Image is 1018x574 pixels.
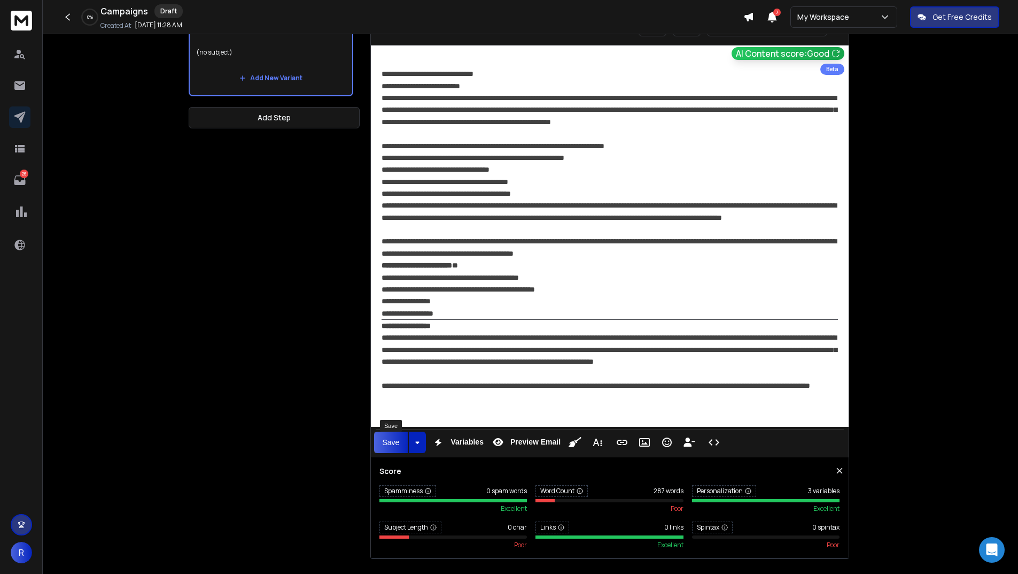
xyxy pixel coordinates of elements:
[932,12,992,22] p: Get Free Credits
[565,432,585,453] button: Clean HTML
[9,170,30,191] a: 26
[100,5,148,18] h1: Campaigns
[428,432,486,453] button: Variables
[486,487,527,495] span: 0 spam words
[679,432,700,453] button: Insert Unsubscribe Link
[501,504,527,513] span: excellent
[514,541,527,549] span: poor
[379,522,441,533] span: Subject Length
[692,485,756,497] span: Personalization
[448,438,486,447] span: Variables
[508,523,527,532] span: 0 char
[154,4,183,18] div: Draft
[11,542,32,563] button: R
[189,107,360,128] button: Add Step
[196,37,346,67] p: (no subject)
[812,523,840,532] span: 0 spintax
[100,21,133,30] p: Created At:
[827,541,840,549] span: poor
[87,14,93,20] p: 0 %
[612,432,632,453] button: Insert Link (Ctrl+K)
[380,420,402,432] div: Save
[692,522,733,533] span: Spintax
[910,6,999,28] button: Get Free Credits
[979,537,1005,563] div: Open Intercom Messenger
[813,504,840,513] span: excellent
[808,487,840,495] span: 3 variables
[671,504,683,513] span: poor
[773,9,781,16] span: 7
[664,523,683,532] span: 0 links
[231,67,311,89] button: Add New Variant
[535,522,569,533] span: Links
[535,485,588,497] span: Word Count
[508,438,563,447] span: Preview Email
[820,64,844,75] div: Beta
[379,485,436,497] span: Spamminess
[135,21,182,29] p: [DATE] 11:28 AM
[797,12,853,22] p: My Workspace
[704,432,724,453] button: Code View
[732,47,844,60] button: AI Content score:Good
[488,432,563,453] button: Preview Email
[654,487,683,495] span: 287 words
[189,6,353,96] li: Step1CC/BCCA/Z Test(no subject)Add New Variant
[379,466,840,477] h3: Score
[20,170,28,178] p: 26
[657,541,683,549] span: excellent
[374,432,408,453] button: Save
